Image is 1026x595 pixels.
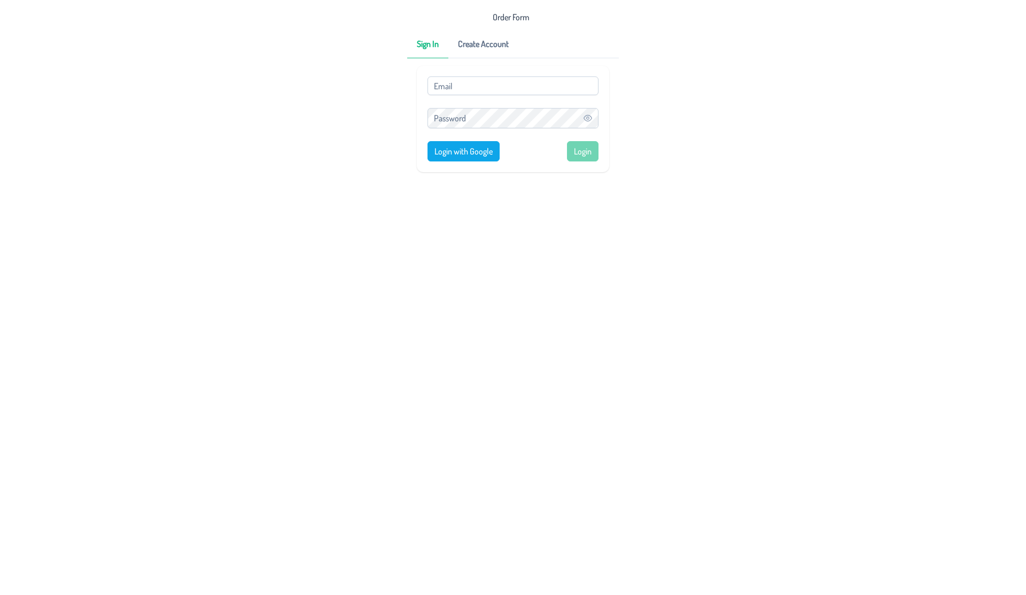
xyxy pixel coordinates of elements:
[493,13,530,21] span: Order Form
[448,30,518,58] p-tab: Create Account
[486,9,536,26] a: Order Form
[567,141,598,161] button: Login
[428,141,500,161] button: Login with Google
[407,30,448,58] p-tab: Sign In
